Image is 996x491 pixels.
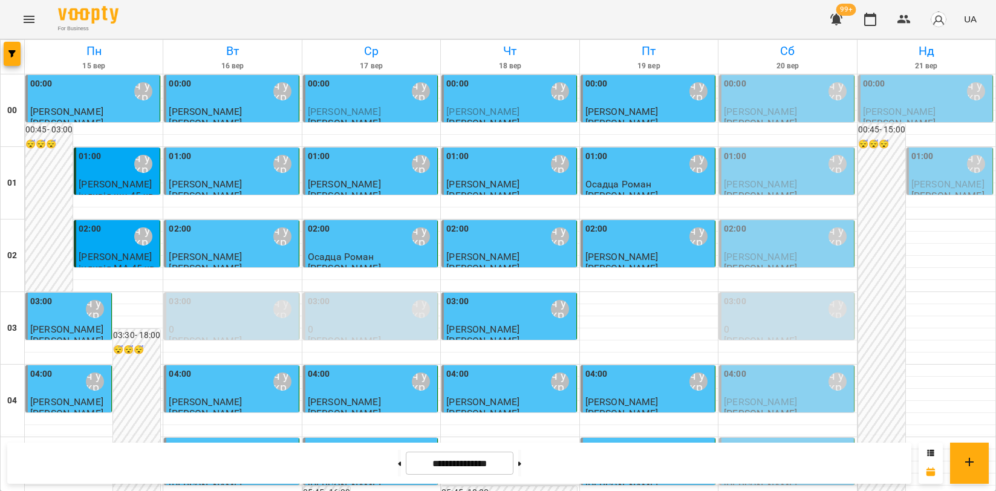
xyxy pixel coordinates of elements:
[308,336,381,346] p: [PERSON_NAME]
[165,60,299,72] h6: 16 вер
[412,82,430,100] div: Мойсук Надія\ ма укр\шч укр\ https://us06web.zoom.us/j/84559859332
[724,178,797,190] span: [PERSON_NAME]
[273,227,291,245] div: Мойсук Надія\ ма укр\шч укр\ https://us06web.zoom.us/j/84559859332
[585,251,659,262] span: [PERSON_NAME]
[308,396,381,408] span: [PERSON_NAME]
[7,394,17,408] h6: 04
[859,60,994,72] h6: 21 вер
[724,106,797,117] span: [PERSON_NAME]
[134,155,152,173] div: Мойсук Надія\ ма укр\шч укр\ https://us06web.zoom.us/j/84559859332
[585,77,608,91] label: 00:00
[446,263,519,273] p: [PERSON_NAME]
[863,106,936,117] span: [PERSON_NAME]
[724,324,851,334] p: 0
[724,396,797,408] span: [PERSON_NAME]
[308,408,381,418] p: [PERSON_NAME]
[308,251,374,262] span: Осадца Роман
[724,368,746,381] label: 04:00
[911,190,985,201] p: [PERSON_NAME]
[446,408,519,418] p: [PERSON_NAME]
[304,60,438,72] h6: 17 вер
[58,6,119,24] img: Voopty Logo
[273,155,291,173] div: Мойсук Надія\ ма укр\шч укр\ https://us06web.zoom.us/j/84559859332
[113,329,160,342] h6: 03:30 - 18:00
[30,77,53,91] label: 00:00
[86,372,104,391] div: Мойсук Надія\ ма укр\шч укр\ https://us06web.zoom.us/j/84559859332
[30,396,103,408] span: [PERSON_NAME]
[308,178,381,190] span: [PERSON_NAME]
[308,324,435,334] p: 0
[863,77,885,91] label: 00:00
[412,300,430,318] div: Мойсук Надія\ ма укр\шч укр\ https://us06web.zoom.us/j/84559859332
[446,223,469,236] label: 02:00
[79,251,152,262] span: [PERSON_NAME]
[79,190,154,201] p: індивід шч 45 хв
[585,150,608,163] label: 01:00
[25,138,73,151] h6: 😴😴😴
[412,227,430,245] div: Мойсук Надія\ ма укр\шч укр\ https://us06web.zoom.us/j/84559859332
[169,263,242,273] p: [PERSON_NAME]
[724,336,797,346] p: [PERSON_NAME]
[446,190,519,201] p: [PERSON_NAME]
[689,82,708,100] div: Мойсук Надія\ ма укр\шч укр\ https://us06web.zoom.us/j/84559859332
[930,11,947,28] img: avatar_s.png
[308,368,330,381] label: 04:00
[582,60,716,72] h6: 19 вер
[169,118,242,128] p: [PERSON_NAME]
[724,408,797,418] p: [PERSON_NAME]
[79,150,101,163] label: 01:00
[585,368,608,381] label: 04:00
[859,42,994,60] h6: Нд
[79,263,155,273] p: індивід МА 45 хв
[724,190,797,201] p: [PERSON_NAME]
[273,82,291,100] div: Мойсук Надія\ ма укр\шч укр\ https://us06web.zoom.us/j/84559859332
[27,42,161,60] h6: Пн
[446,251,519,262] span: [PERSON_NAME]
[446,368,469,381] label: 04:00
[7,104,17,117] h6: 00
[911,178,985,190] span: [PERSON_NAME]
[30,408,103,418] p: [PERSON_NAME]
[828,300,847,318] div: Мойсук Надія\ ма укр\шч укр\ https://us06web.zoom.us/j/84559859332
[446,324,519,335] span: [PERSON_NAME]
[585,263,659,273] p: [PERSON_NAME]
[828,372,847,391] div: Мойсук Надія\ ма укр\шч укр\ https://us06web.zoom.us/j/84559859332
[30,368,53,381] label: 04:00
[582,42,716,60] h6: Пт
[689,227,708,245] div: Мойсук Надія\ ма укр\шч укр\ https://us06web.zoom.us/j/84559859332
[446,178,519,190] span: [PERSON_NAME]
[169,190,242,201] p: [PERSON_NAME]
[551,82,569,100] div: Мойсук Надія\ ма укр\шч укр\ https://us06web.zoom.us/j/84559859332
[79,178,152,190] span: [PERSON_NAME]
[169,251,242,262] span: [PERSON_NAME]
[724,251,797,262] span: [PERSON_NAME]
[169,396,242,408] span: [PERSON_NAME]
[134,82,152,100] div: Мойсук Надія\ ма укр\шч укр\ https://us06web.zoom.us/j/84559859332
[551,227,569,245] div: Мойсук Надія\ ма укр\шч укр\ https://us06web.zoom.us/j/84559859332
[967,82,985,100] div: Мойсук Надія\ ма укр\шч укр\ https://us06web.zoom.us/j/84559859332
[585,396,659,408] span: [PERSON_NAME]
[724,118,797,128] p: [PERSON_NAME]
[828,155,847,173] div: Мойсук Надія\ ма укр\шч укр\ https://us06web.zoom.us/j/84559859332
[134,227,152,245] div: Мойсук Надія\ ма укр\шч укр\ https://us06web.zoom.us/j/84559859332
[446,106,519,117] span: [PERSON_NAME]
[443,60,577,72] h6: 18 вер
[308,223,330,236] label: 02:00
[15,5,44,34] button: Menu
[720,42,854,60] h6: Сб
[828,227,847,245] div: Мойсук Надія\ ма укр\шч укр\ https://us06web.zoom.us/j/84559859332
[412,372,430,391] div: Мойсук Надія\ ма укр\шч укр\ https://us06web.zoom.us/j/84559859332
[169,106,242,117] span: [PERSON_NAME]
[724,263,797,273] p: [PERSON_NAME]
[585,223,608,236] label: 02:00
[169,178,242,190] span: [PERSON_NAME]
[911,150,934,163] label: 01:00
[169,324,296,334] p: 0
[7,322,17,335] h6: 03
[863,118,936,128] p: [PERSON_NAME]
[446,118,519,128] p: [PERSON_NAME]
[964,13,977,25] span: UA
[169,336,242,346] p: [PERSON_NAME]
[551,300,569,318] div: Мойсук Надія\ ма укр\шч укр\ https://us06web.zoom.us/j/84559859332
[551,155,569,173] div: Мойсук Надія\ ма укр\шч укр\ https://us06web.zoom.us/j/84559859332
